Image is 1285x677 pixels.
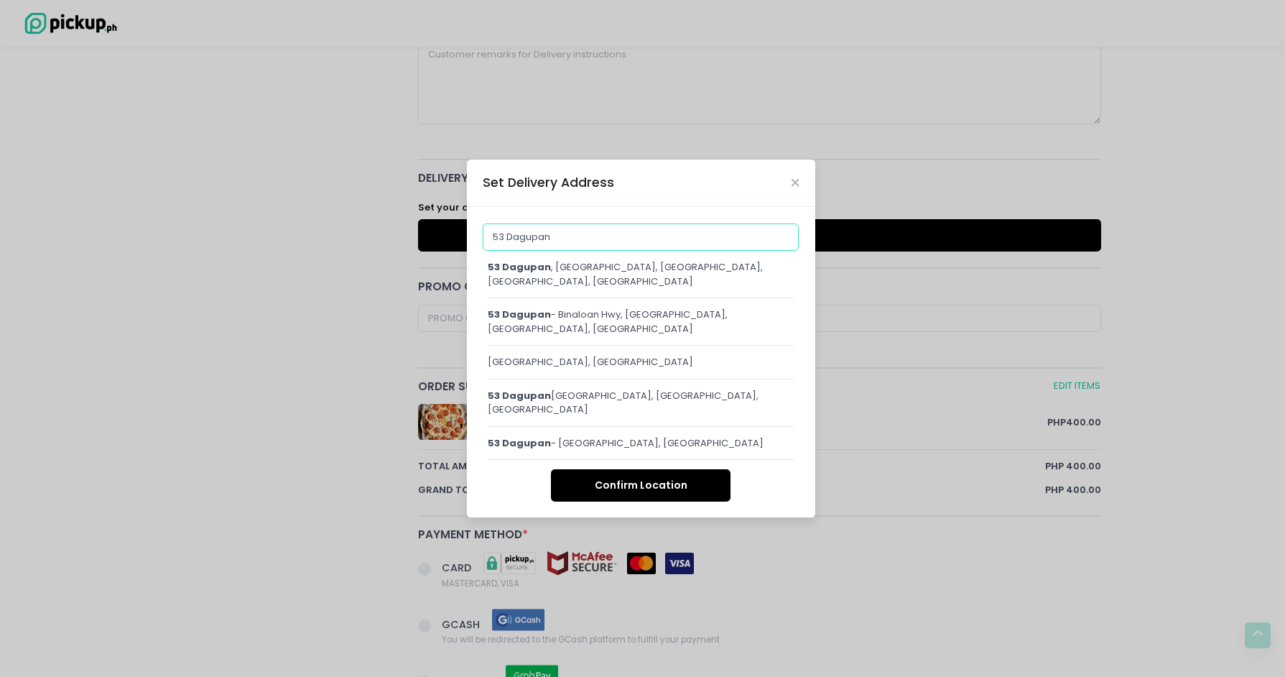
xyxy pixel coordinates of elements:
[483,224,799,251] input: Delivery Address
[488,436,794,451] div: - [GEOGRAPHIC_DATA], [GEOGRAPHIC_DATA]
[488,308,794,336] div: - Binaloan Hwy, [GEOGRAPHIC_DATA], [GEOGRAPHIC_DATA], [GEOGRAPHIC_DATA]
[792,179,799,186] button: Close
[488,308,551,321] span: 53 Dagupan
[488,436,551,450] span: 53 Dagupan
[551,469,730,502] button: Confirm Location
[488,389,794,417] div: [GEOGRAPHIC_DATA], [GEOGRAPHIC_DATA], [GEOGRAPHIC_DATA]
[488,260,551,274] span: 53 Dagupan
[488,260,794,288] div: , [GEOGRAPHIC_DATA], [GEOGRAPHIC_DATA], [GEOGRAPHIC_DATA], [GEOGRAPHIC_DATA]
[483,173,614,192] div: Set Delivery Address
[488,355,794,369] div: [GEOGRAPHIC_DATA], [GEOGRAPHIC_DATA]
[488,389,551,402] span: 53 Dagupan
